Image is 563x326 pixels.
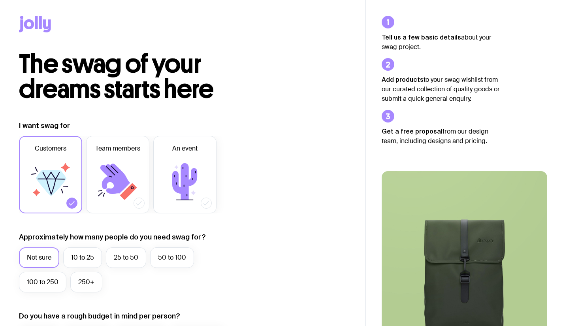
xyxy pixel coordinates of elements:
label: Approximately how many people do you need swag for? [19,232,206,242]
label: 50 to 100 [150,247,194,268]
strong: Get a free proposal [382,128,442,135]
span: Customers [35,144,66,153]
p: from our design team, including designs and pricing. [382,126,500,146]
label: Do you have a rough budget in mind per person? [19,311,180,321]
label: 10 to 25 [63,247,102,268]
span: The swag of your dreams starts here [19,48,214,105]
span: An event [172,144,198,153]
strong: Add products [382,76,424,83]
strong: Tell us a few basic details [382,34,461,41]
label: Not sure [19,247,59,268]
span: Team members [95,144,140,153]
label: 100 to 250 [19,272,66,292]
label: 250+ [70,272,102,292]
label: 25 to 50 [106,247,146,268]
p: to your swag wishlist from our curated collection of quality goods or submit a quick general enqu... [382,75,500,104]
label: I want swag for [19,121,70,130]
p: about your swag project. [382,32,500,52]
